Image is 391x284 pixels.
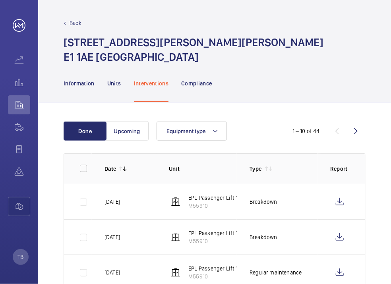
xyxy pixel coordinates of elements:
[188,237,244,245] p: M55910
[134,79,169,87] p: Interventions
[171,197,180,207] img: elevator.svg
[171,232,180,242] img: elevator.svg
[64,122,106,141] button: Done
[181,79,212,87] p: Compliance
[250,198,277,206] p: Breakdown
[250,165,261,173] p: Type
[105,233,120,241] p: [DATE]
[188,202,244,210] p: M55910
[70,19,81,27] p: Back
[188,265,244,272] p: EPL Passenger Lift 19b
[171,268,180,277] img: elevator.svg
[105,269,120,276] p: [DATE]
[330,165,349,173] p: Report
[292,127,320,135] div: 1 – 10 of 44
[106,122,149,141] button: Upcoming
[105,198,120,206] p: [DATE]
[64,35,323,64] h1: [STREET_ADDRESS][PERSON_NAME][PERSON_NAME] E1 1AE [GEOGRAPHIC_DATA]
[64,79,95,87] p: Information
[169,165,237,173] p: Unit
[250,269,302,276] p: Regular maintenance
[157,122,227,141] button: Equipment type
[17,253,23,261] p: TB
[188,229,244,237] p: EPL Passenger Lift 19b
[188,272,244,280] p: M55910
[105,165,116,173] p: Date
[188,194,244,202] p: EPL Passenger Lift 19b
[107,79,121,87] p: Units
[166,128,206,134] span: Equipment type
[250,233,277,241] p: Breakdown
